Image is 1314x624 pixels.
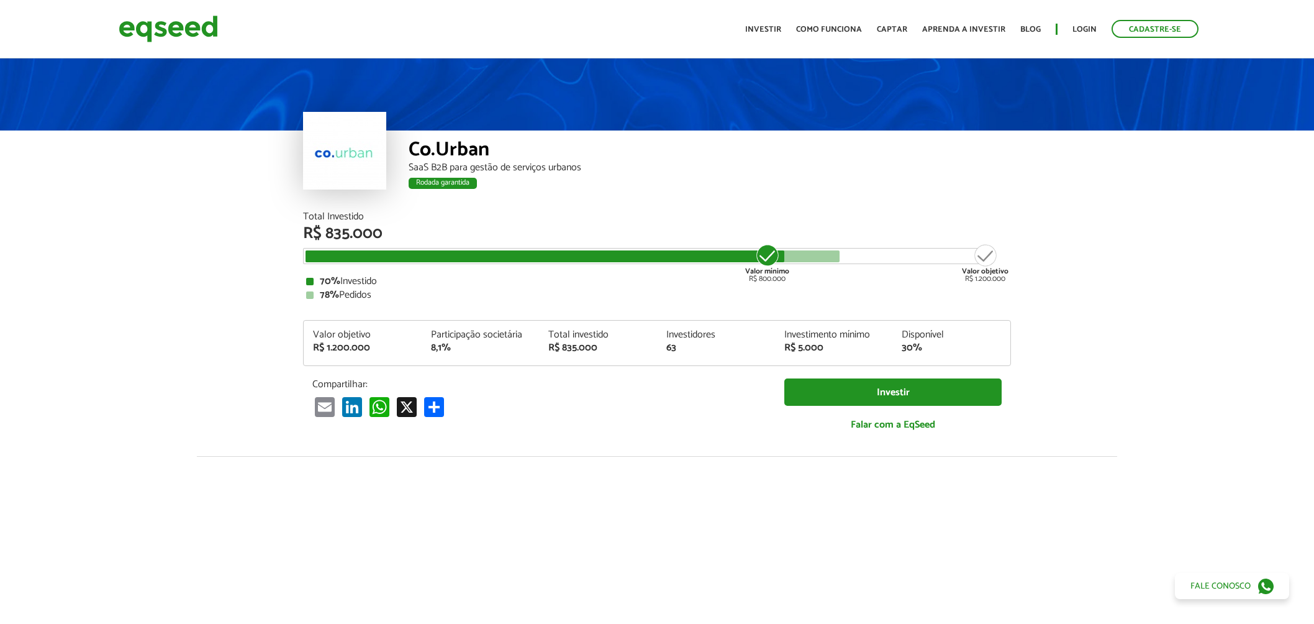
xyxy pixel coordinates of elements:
div: Total investido [548,330,648,340]
a: X [394,397,419,417]
strong: 70% [320,273,340,290]
div: R$ 835.000 [303,226,1011,242]
div: Rodada garantida [409,178,477,189]
a: LinkedIn [340,397,365,417]
a: Captar [877,25,907,34]
a: Investir [784,379,1002,406]
a: Fale conosco [1175,573,1289,599]
a: Como funciona [796,25,862,34]
a: Login [1072,25,1097,34]
div: Valor objetivo [313,330,412,340]
div: Total Investido [303,212,1011,222]
a: Partilhar [422,397,446,417]
p: Compartilhar: [312,379,766,390]
div: Co.Urban [409,140,1011,163]
div: SaaS B2B para gestão de serviços urbanos [409,163,1011,173]
div: R$ 835.000 [548,343,648,353]
a: WhatsApp [367,397,392,417]
a: Email [312,397,337,417]
div: Investidores [666,330,766,340]
div: R$ 5.000 [784,343,884,353]
strong: Valor mínimo [745,265,789,277]
div: 30% [902,343,1001,353]
div: R$ 1.200.000 [962,243,1008,283]
a: Falar com a EqSeed [784,412,1002,438]
div: R$ 1.200.000 [313,343,412,353]
div: Investido [306,277,1008,287]
img: EqSeed [119,12,218,45]
div: Investimento mínimo [784,330,884,340]
a: Blog [1020,25,1041,34]
div: Disponível [902,330,1001,340]
a: Investir [745,25,781,34]
div: 8,1% [431,343,530,353]
a: Aprenda a investir [922,25,1005,34]
a: Cadastre-se [1112,20,1198,38]
strong: 78% [320,287,339,303]
strong: Valor objetivo [962,265,1008,277]
div: R$ 800.000 [744,243,791,283]
div: 63 [666,343,766,353]
div: Pedidos [306,290,1008,300]
div: Participação societária [431,330,530,340]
